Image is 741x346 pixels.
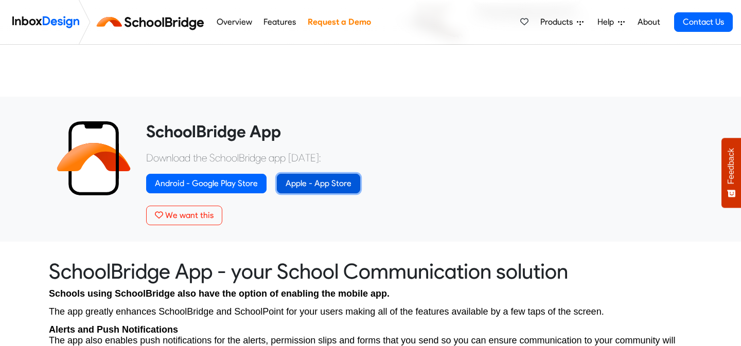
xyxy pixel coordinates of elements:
img: 2022_01_13_icon_sb_app.svg [57,121,131,195]
span: Products [540,16,577,28]
a: Products [536,12,588,32]
span: We want this [165,210,214,220]
heading: SchoolBridge App - your School Communication solution [49,258,692,284]
a: Request a Demo [305,12,374,32]
a: Apple - App Store [277,174,360,193]
span: Schools using SchoolBridge also have the option of enabling the mobile app. [49,288,390,299]
strong: Alerts and Push Notifications [49,324,178,335]
p: Download the SchoolBridge app [DATE]: [146,150,684,166]
a: Help [593,12,629,32]
a: Features [261,12,299,32]
span: The app greatly enhances SchoolBridge and SchoolPoint for your users making all of the features a... [49,306,604,317]
heading: SchoolBridge App [146,121,684,142]
span: Help [597,16,618,28]
button: We want this [146,206,222,225]
a: Contact Us [674,12,733,32]
a: Android - Google Play Store [146,174,267,193]
img: schoolbridge logo [95,10,210,34]
a: Overview [214,12,255,32]
a: About [634,12,663,32]
button: Feedback - Show survey [721,138,741,208]
span: Feedback [727,148,736,184]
